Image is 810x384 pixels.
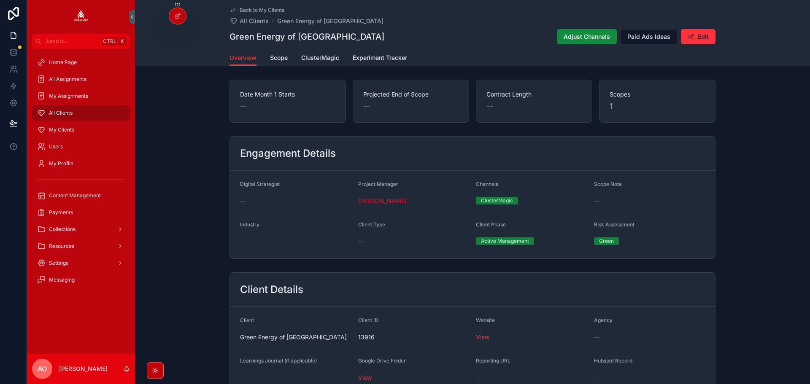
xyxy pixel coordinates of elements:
[599,237,614,245] div: Green
[240,147,336,160] h2: Engagement Details
[358,333,470,341] span: 13916
[481,237,529,245] div: Active Management
[476,181,498,187] span: Channels
[49,126,74,133] span: My Clients
[358,317,378,323] span: Client ID
[32,272,130,287] a: Messaging
[59,365,108,373] p: [PERSON_NAME]
[27,49,135,298] div: scrollable content
[49,143,63,150] span: Users
[358,221,385,228] span: Client Type
[240,197,245,205] span: --
[301,50,339,67] a: ClusterMagic
[49,192,101,199] span: Content Management
[32,255,130,271] a: Settings
[229,54,256,62] span: Overview
[594,357,632,364] span: Hubspot Record
[32,205,130,220] a: Payments
[32,222,130,237] a: Collections
[301,54,339,62] span: ClusterMagic
[49,260,68,266] span: Settings
[119,38,126,45] span: K
[32,122,130,137] a: My Clients
[240,333,351,341] span: Green Energy of [GEOGRAPHIC_DATA]
[353,50,407,67] a: Experiment Tracker
[240,100,247,112] span: --
[49,243,74,250] span: Resources
[594,333,599,341] span: --
[240,90,335,99] span: Date Month 1 Starts
[594,197,599,205] span: --
[240,373,245,382] span: --
[45,38,99,45] span: Jump to...
[358,237,363,246] span: --
[32,239,130,254] a: Resources
[557,29,617,44] button: Adjust Channels
[564,32,610,41] span: Adjust Channels
[358,374,372,381] a: View
[32,72,130,87] a: All Assignments
[240,181,280,187] span: Digital Strategist
[32,188,130,203] a: Content Management
[229,31,384,43] h1: Green Energy of [GEOGRAPHIC_DATA]
[353,54,407,62] span: Experiment Tracker
[476,373,481,382] span: --
[49,209,73,216] span: Payments
[476,221,506,228] span: Client Phase
[229,7,284,13] a: Back to My Clients
[240,357,317,364] span: Learnings Journal (if applicable)
[32,34,130,49] button: Jump to...CtrlK
[229,50,256,66] a: Overview
[363,100,370,112] span: --
[240,283,303,296] h2: Client Details
[270,54,288,62] span: Scope
[49,110,73,116] span: All Clients
[49,277,75,283] span: Messaging
[49,160,73,167] span: My Profile
[620,29,678,44] button: Paid Ads Ideas
[102,37,117,46] span: Ctrl
[594,373,599,382] span: --
[627,32,670,41] span: Paid Ads Ideas
[49,93,88,99] span: My Assignments
[476,317,495,323] span: Website
[594,317,613,323] span: Agency
[32,156,130,171] a: My Profile
[610,90,705,99] span: Scopes
[74,10,88,24] img: App logo
[49,59,77,66] span: Home Page
[240,7,284,13] span: Back to My Clients
[277,17,383,25] a: Green Energy of [GEOGRAPHIC_DATA]
[32,139,130,154] a: Users
[32,89,130,104] a: My Assignments
[358,357,406,364] span: Google Drive Folder
[594,221,634,228] span: Risk Assessment
[32,55,130,70] a: Home Page
[681,29,715,44] button: Edit
[486,100,493,112] span: --
[49,76,86,83] span: All Assignments
[358,181,398,187] span: Project Manager
[270,50,288,67] a: Scope
[240,221,259,228] span: Industry
[363,90,459,99] span: Projected End of Scope
[476,357,510,364] span: Reporting URL
[594,181,622,187] span: Scope Note
[476,333,489,341] a: View
[358,197,407,205] a: [PERSON_NAME]
[49,226,76,233] span: Collections
[32,105,130,121] a: All Clients
[229,17,269,25] a: All Clients
[240,317,254,323] span: Client
[486,90,582,99] span: Contract Length
[610,100,705,112] span: 1
[240,17,269,25] span: All Clients
[481,197,513,204] div: ClusterMagic
[38,364,47,374] span: AO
